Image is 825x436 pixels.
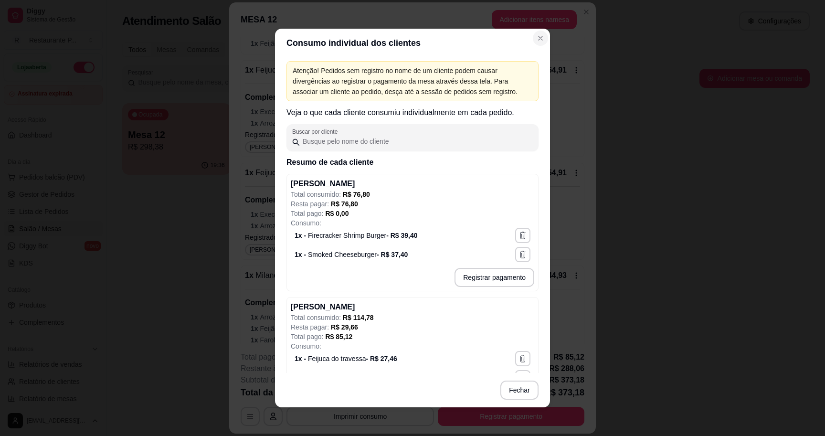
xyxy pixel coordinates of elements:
[292,128,341,136] label: Buscar por cliente
[293,65,532,97] div: Atenção! Pedidos sem registro no nome de um cliente podem causar divergências ao registrar o paga...
[291,218,534,228] p: Consumo:
[343,191,370,198] span: R$ 76,80
[292,138,300,146] span: search
[291,209,534,218] p: Total pago:
[291,332,534,341] p: Total pago:
[343,314,374,321] span: R$ 114,78
[325,333,352,340] span: R$ 85,12
[500,381,539,400] button: Fechar
[308,355,366,362] span: Feijuca do travessa
[291,199,534,209] p: Resta pagar:
[291,190,534,199] p: Total consumido:
[275,29,550,57] header: Consumo individual dos clientes
[295,231,418,240] p: 1 x - - R$ 39,40
[331,323,358,331] span: R$ 29,66
[295,354,397,363] p: 1 x - - R$ 27,46
[300,137,533,146] input: Buscar por cliente
[291,313,534,322] p: Total consumido:
[291,341,534,351] p: Consumo:
[533,31,548,46] button: Close
[325,210,349,217] span: R$ 0,00
[291,301,355,313] p: [PERSON_NAME]
[291,322,534,332] p: Resta pagar:
[286,157,539,168] p: Resumo de cada cliente
[286,107,539,118] p: Veja o que cada cliente consumiu individualmente em cada pedido.
[295,250,408,259] p: 1 x - - R$ 37,40
[308,232,386,239] span: Firecracker Shrimp Burger
[455,268,534,287] button: Registrar pagamento
[308,251,377,258] span: Smoked Cheeseburger
[291,178,355,190] p: [PERSON_NAME]
[331,200,358,208] span: R$ 76,80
